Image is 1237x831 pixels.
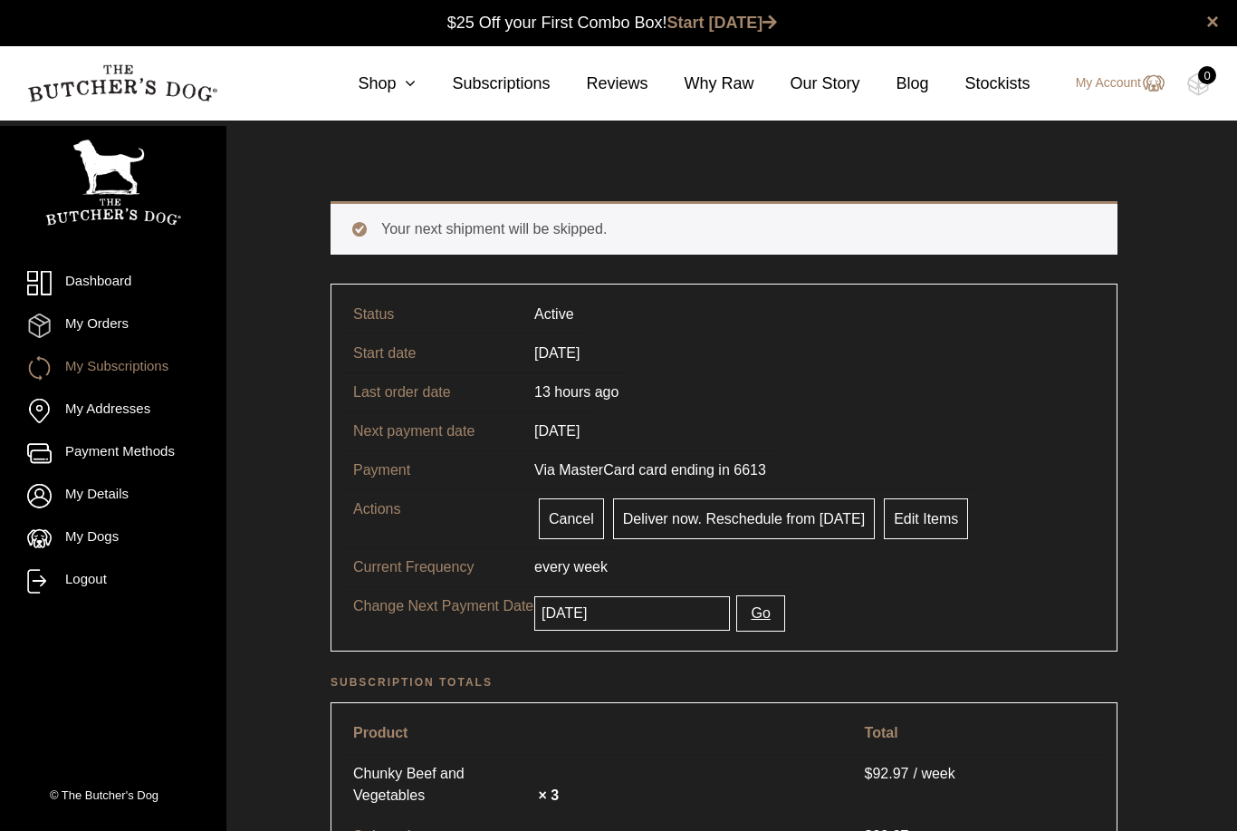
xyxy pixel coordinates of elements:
[1058,72,1165,94] a: My Account
[865,766,873,781] span: $
[27,569,199,594] a: Logout
[929,72,1031,96] a: Stockists
[667,14,778,32] a: Start [DATE]
[27,271,199,295] a: Dashboard
[574,559,608,575] span: week
[27,441,199,466] a: Payment Methods
[538,788,559,803] strong: × 3
[353,763,534,807] a: Chunky Beef and Vegetables
[45,140,181,226] img: TBD_Portrait_Logo_White.png
[416,72,550,96] a: Subscriptions
[321,72,416,96] a: Shop
[342,295,523,333] td: Status
[342,372,523,411] td: Last order date
[1198,66,1216,84] div: 0
[331,201,1117,255] div: Your next shipment will be skipped.
[353,556,534,578] p: Current Frequency
[342,714,852,752] th: Product
[1206,11,1219,33] a: close
[648,72,754,96] a: Why Raw
[523,295,585,333] td: Active
[854,754,1106,793] td: / week
[865,763,914,785] span: 92.97
[523,411,590,450] td: [DATE]
[342,489,523,547] td: Actions
[736,595,784,632] button: Go
[534,559,570,575] span: every
[523,333,590,372] td: [DATE]
[353,595,534,617] p: Change Next Payment Date
[27,527,199,551] a: My Dogs
[534,462,766,478] span: Via MasterCard card ending in 6613
[331,673,1117,691] h2: Subscription totals
[613,498,875,539] a: Deliver now. Reschedule from [DATE]
[860,72,929,96] a: Blog
[539,498,604,539] a: Cancel
[854,714,1106,752] th: Total
[1187,72,1210,96] img: TBD_Cart-Empty.png
[550,72,647,96] a: Reviews
[884,498,968,539] a: Edit Items
[342,411,523,450] td: Next payment date
[27,399,199,423] a: My Addresses
[27,356,199,381] a: My Subscriptions
[523,372,629,411] td: 13 hours ago
[27,484,199,508] a: My Details
[342,450,523,489] td: Payment
[754,72,860,96] a: Our Story
[342,333,523,372] td: Start date
[27,314,199,338] a: My Orders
